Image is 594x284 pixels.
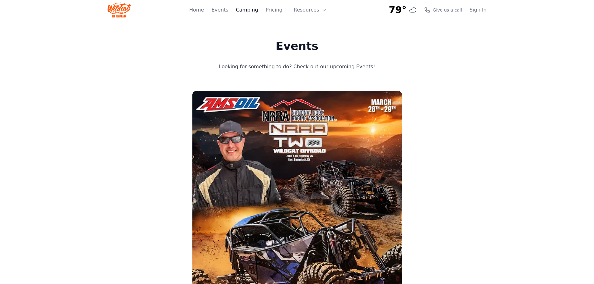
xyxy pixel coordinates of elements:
[389,4,407,16] span: 79°
[290,4,331,16] button: Resources
[189,6,204,14] a: Home
[266,6,283,14] a: Pricing
[470,6,487,14] a: Sign In
[424,7,462,13] a: Give us a call
[194,40,400,52] h1: Events
[108,2,131,17] img: Wildcat Logo
[236,6,258,14] a: Camping
[194,62,400,71] p: Looking for something to do? Check out our upcoming Events!
[211,6,228,14] a: Events
[433,7,462,13] span: Give us a call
